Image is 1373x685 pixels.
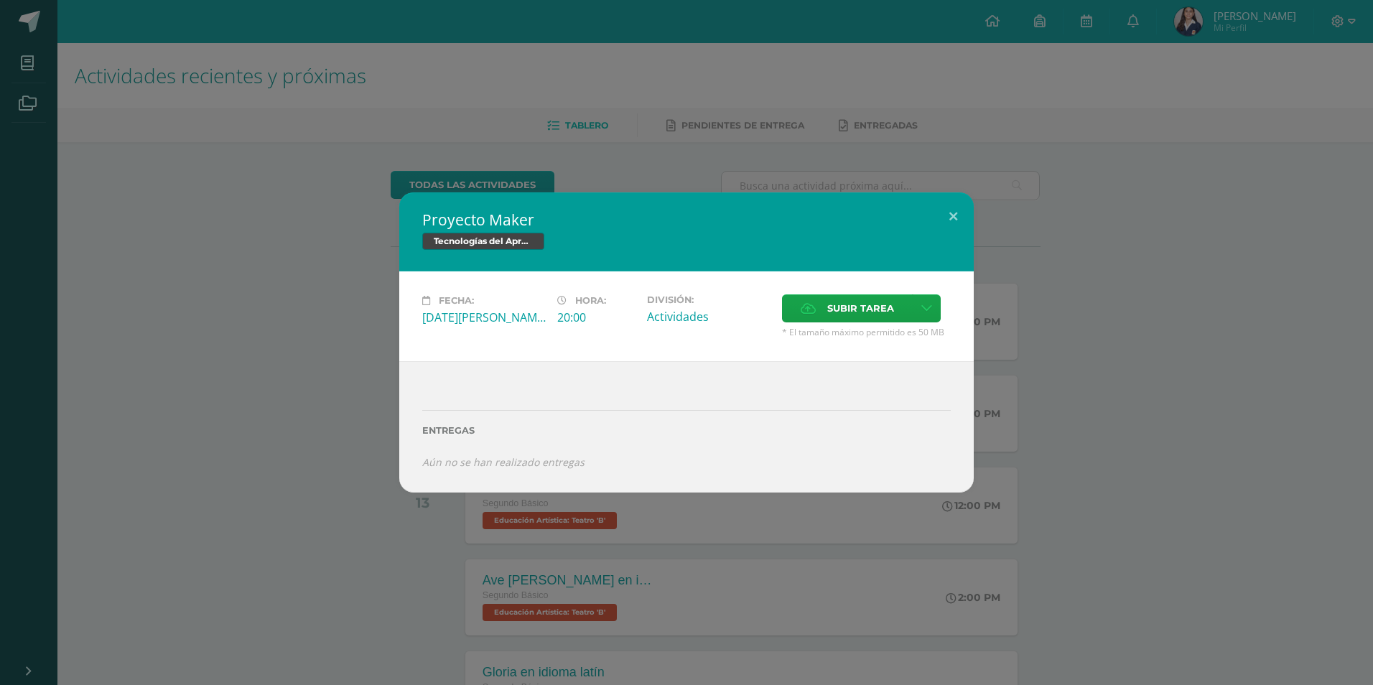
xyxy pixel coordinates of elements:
[575,295,606,306] span: Hora:
[439,295,474,306] span: Fecha:
[647,294,771,305] label: División:
[422,233,544,250] span: Tecnologías del Aprendizaje y la Comunicación
[647,309,771,325] div: Actividades
[422,425,951,436] label: Entregas
[933,192,974,241] button: Close (Esc)
[422,210,951,230] h2: Proyecto Maker
[422,309,546,325] div: [DATE][PERSON_NAME]
[782,326,951,338] span: * El tamaño máximo permitido es 50 MB
[422,455,585,469] i: Aún no se han realizado entregas
[827,295,894,322] span: Subir tarea
[557,309,636,325] div: 20:00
